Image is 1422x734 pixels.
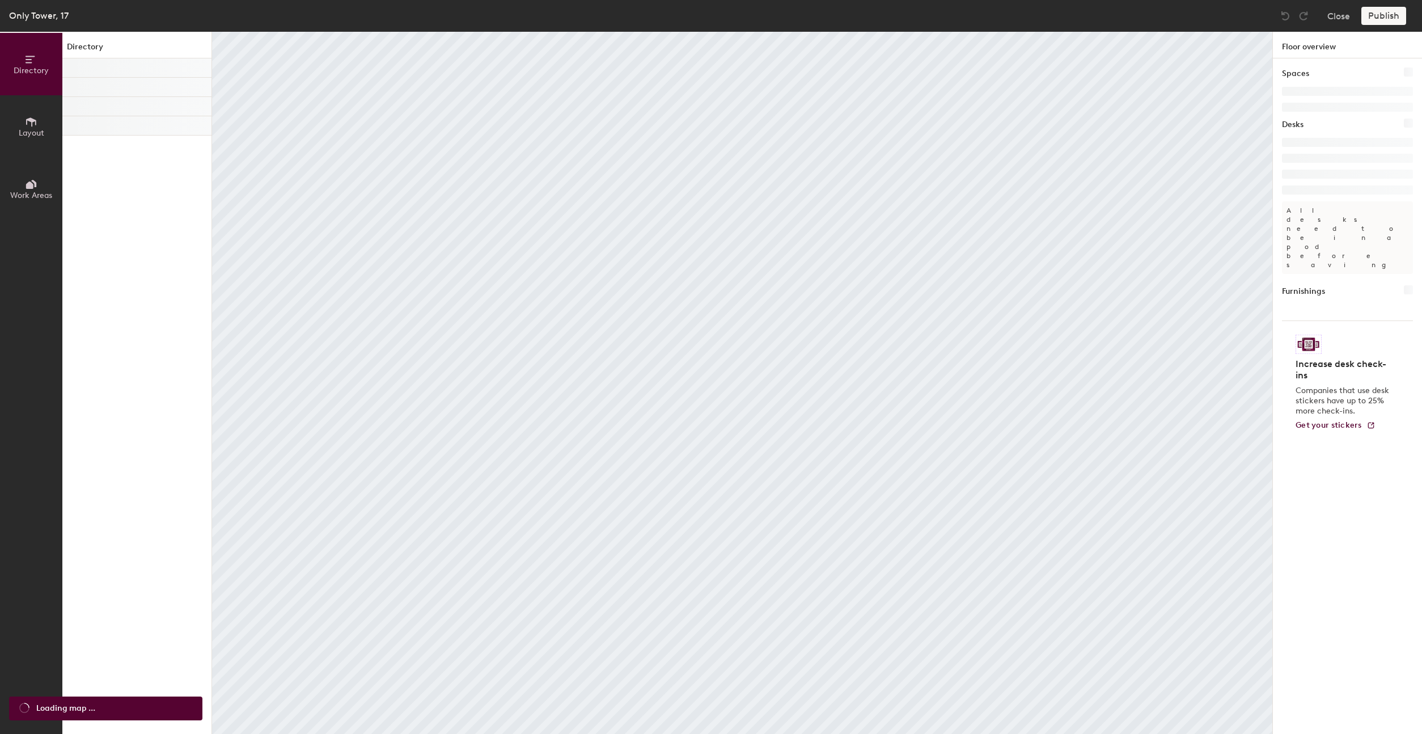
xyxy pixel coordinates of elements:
[1273,32,1422,58] h1: Floor overview
[9,9,69,23] div: Only Tower, 17
[1296,420,1362,430] span: Get your stickers
[1298,10,1309,22] img: Redo
[62,41,211,58] h1: Directory
[1282,201,1413,274] p: All desks need to be in a pod before saving
[1296,386,1393,416] p: Companies that use desk stickers have up to 25% more check-ins.
[1296,421,1376,431] a: Get your stickers
[1282,68,1309,80] h1: Spaces
[1327,7,1350,25] button: Close
[1296,358,1393,381] h4: Increase desk check-ins
[14,66,49,75] span: Directory
[1280,10,1291,22] img: Undo
[36,702,95,715] span: Loading map ...
[1296,335,1322,354] img: Sticker logo
[1282,119,1303,131] h1: Desks
[10,191,52,200] span: Work Areas
[1282,285,1325,298] h1: Furnishings
[19,128,44,138] span: Layout
[212,32,1272,734] canvas: Map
